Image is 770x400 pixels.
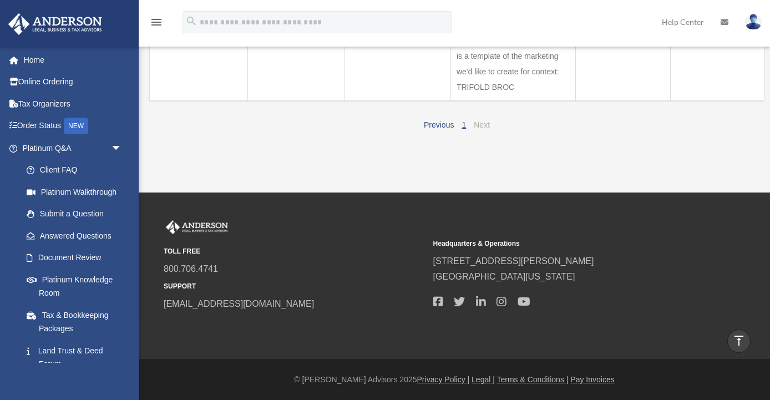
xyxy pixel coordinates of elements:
a: [STREET_ADDRESS][PERSON_NAME] [433,256,594,266]
small: Headquarters & Operations [433,238,695,250]
img: Anderson Advisors Platinum Portal [5,13,105,35]
a: Platinum Q&Aarrow_drop_down [8,137,133,159]
a: Pay Invoices [570,375,614,384]
a: Land Trust & Deed Forum [16,340,133,375]
small: TOLL FREE [164,246,425,257]
a: vertical_align_top [727,330,751,353]
img: User Pic [745,14,762,30]
a: Order StatusNEW [8,115,139,138]
a: 800.706.4741 [164,264,218,274]
img: Anderson Advisors Platinum Portal [164,220,230,235]
a: Tax Organizers [8,93,139,115]
a: Client FAQ [16,159,133,181]
a: 1 [462,120,466,129]
div: © [PERSON_NAME] Advisors 2025 [139,373,770,387]
a: Online Ordering [8,71,139,93]
a: Platinum Walkthrough [16,181,133,203]
a: Next [474,120,490,129]
small: SUPPORT [164,281,425,292]
div: NEW [64,118,88,134]
i: search [185,15,197,27]
a: Document Review [16,247,133,269]
a: Platinum Knowledge Room [16,269,133,304]
a: Legal | [472,375,495,384]
a: [EMAIL_ADDRESS][DOMAIN_NAME] [164,299,314,308]
i: menu [150,16,163,29]
a: Submit a Question [16,203,133,225]
a: Answered Questions [16,225,128,247]
a: Previous [424,120,454,129]
a: [GEOGRAPHIC_DATA][US_STATE] [433,272,575,281]
span: arrow_drop_down [111,137,133,160]
a: menu [150,19,163,29]
i: vertical_align_top [732,334,746,347]
a: Privacy Policy | [417,375,470,384]
a: Terms & Conditions | [497,375,569,384]
a: Home [8,49,139,71]
a: Tax & Bookkeeping Packages [16,304,133,340]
